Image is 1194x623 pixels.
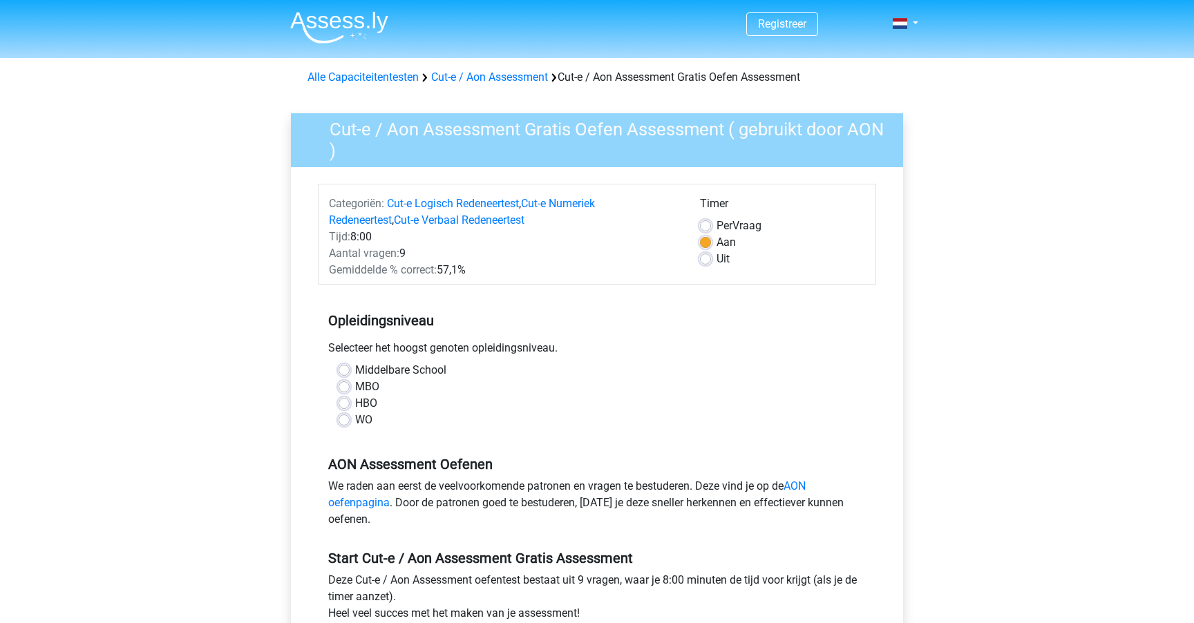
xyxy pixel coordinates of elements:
[319,262,690,278] div: 57,1%
[302,69,892,86] div: Cut-e / Aon Assessment Gratis Oefen Assessment
[329,197,384,210] span: Categoriën:
[328,307,866,334] h5: Opleidingsniveau
[387,197,519,210] a: Cut-e Logisch Redeneertest
[328,479,806,509] a: AON oefenpagina
[355,412,372,428] label: WO
[758,17,806,30] a: Registreer
[329,247,399,260] span: Aantal vragen:
[431,70,548,84] a: Cut-e / Aon Assessment
[318,478,876,533] div: We raden aan eerst de veelvoorkomende patronen en vragen te bestuderen. Deze vind je op de . Door...
[319,195,690,229] div: , ,
[717,234,736,251] label: Aan
[319,229,690,245] div: 8:00
[328,550,866,566] h5: Start Cut-e / Aon Assessment Gratis Assessment
[717,219,732,232] span: Per
[313,113,893,161] h3: Cut-e / Aon Assessment Gratis Oefen Assessment ( gebruikt door AON )
[307,70,419,84] a: Alle Capaciteitentesten
[717,218,761,234] label: Vraag
[329,263,437,276] span: Gemiddelde % correct:
[355,362,446,378] label: Middelbare School
[328,456,866,472] h5: AON Assessment Oefenen
[355,395,377,412] label: HBO
[394,213,524,227] a: Cut-e Verbaal Redeneertest
[329,197,595,227] a: Cut-e Numeriek Redeneertest
[290,11,388,44] img: Assessly
[319,245,690,262] div: 9
[717,251,730,267] label: Uit
[700,195,865,218] div: Timer
[329,230,350,243] span: Tijd:
[318,340,876,362] div: Selecteer het hoogst genoten opleidingsniveau.
[355,378,379,395] label: MBO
